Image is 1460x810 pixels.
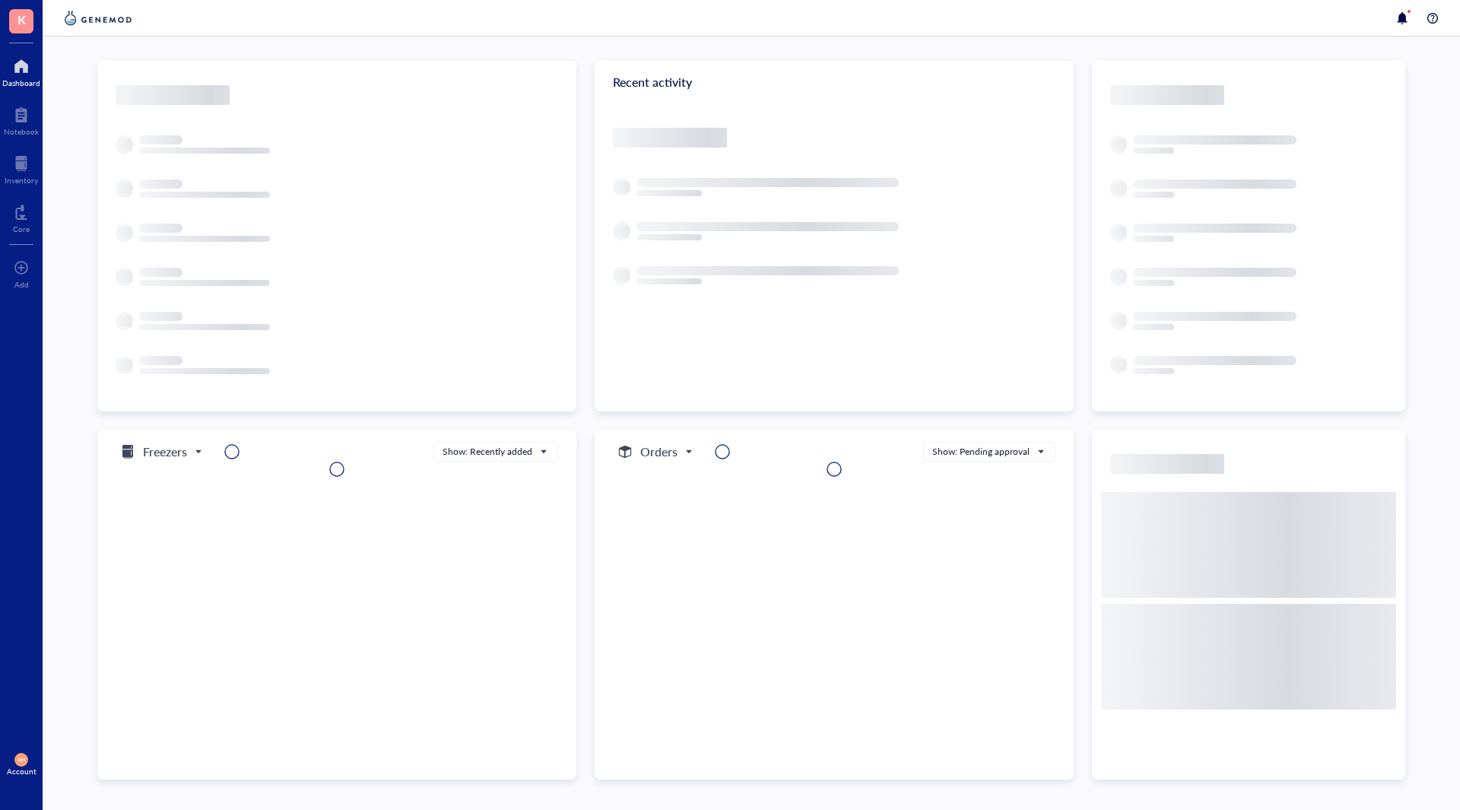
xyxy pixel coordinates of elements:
a: Notebook [4,103,39,136]
div: Notebook [4,127,39,136]
span: DM [17,757,25,762]
div: Account [7,767,36,776]
h5: Orders [640,443,678,461]
span: K [17,10,26,29]
div: Core [13,224,30,233]
div: Show: Recently added [443,445,532,459]
img: genemod-logo [61,9,135,27]
div: Dashboard [2,78,40,87]
div: Inventory [5,176,38,185]
h5: Freezers [143,443,187,461]
a: Core [13,200,30,233]
div: Recent activity [595,61,1074,103]
a: Inventory [5,151,38,185]
div: Show: Pending approval [932,445,1030,459]
a: Dashboard [2,54,40,87]
div: Add [14,280,29,289]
